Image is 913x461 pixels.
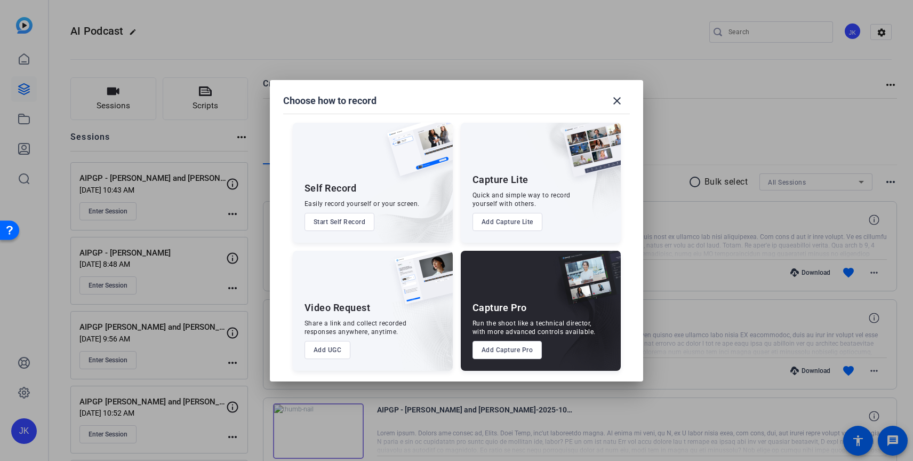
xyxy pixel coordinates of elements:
mat-icon: close [611,94,623,107]
h1: Choose how to record [283,94,377,107]
img: capture-lite.png [555,123,621,188]
img: ugc-content.png [387,251,453,315]
button: Add Capture Lite [472,213,542,231]
div: Quick and simple way to record yourself with others. [472,191,571,208]
img: self-record.png [379,123,453,187]
div: Capture Lite [472,173,528,186]
button: Start Self Record [305,213,375,231]
img: embarkstudio-ugc-content.png [391,284,453,371]
div: Run the shoot like a technical director, with more advanced controls available. [472,319,596,336]
button: Add Capture Pro [472,341,542,359]
div: Video Request [305,301,371,314]
div: Self Record [305,182,357,195]
img: capture-pro.png [550,251,621,316]
img: embarkstudio-capture-pro.png [542,264,621,371]
div: Share a link and collect recorded responses anywhere, anytime. [305,319,407,336]
div: Capture Pro [472,301,527,314]
img: embarkstudio-self-record.png [360,146,453,243]
button: Add UGC [305,341,351,359]
div: Easily record yourself or your screen. [305,200,420,208]
img: embarkstudio-capture-lite.png [525,123,621,229]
